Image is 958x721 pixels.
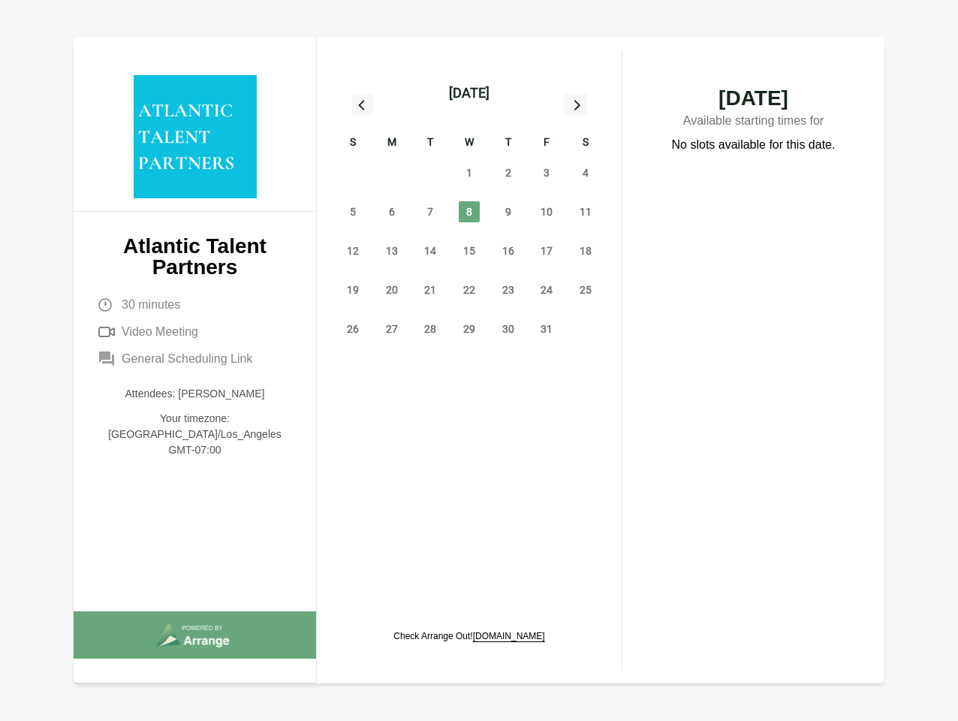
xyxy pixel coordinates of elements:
p: Your timezone: [GEOGRAPHIC_DATA]/Los_Angeles GMT-07:00 [98,411,292,458]
span: Friday, October 31, 2025 [536,318,557,339]
div: T [411,134,450,153]
span: Tuesday, October 28, 2025 [420,318,441,339]
span: Monday, October 27, 2025 [381,318,402,339]
div: S [333,134,372,153]
div: S [566,134,605,153]
a: [DOMAIN_NAME] [473,631,545,641]
span: Friday, October 10, 2025 [536,201,557,222]
p: Available starting times for [652,109,854,136]
span: Saturday, October 18, 2025 [575,240,596,261]
p: No slots available for this date. [672,136,836,154]
span: Video Meeting [122,323,198,341]
span: Saturday, October 11, 2025 [575,201,596,222]
span: Monday, October 20, 2025 [381,279,402,300]
span: Wednesday, October 15, 2025 [459,240,480,261]
span: [DATE] [652,88,854,109]
span: General Scheduling Link [122,350,252,368]
span: Thursday, October 16, 2025 [498,240,519,261]
span: Friday, October 3, 2025 [536,162,557,183]
span: Saturday, October 4, 2025 [575,162,596,183]
div: T [489,134,528,153]
span: Tuesday, October 14, 2025 [420,240,441,261]
span: Wednesday, October 8, 2025 [459,201,480,222]
span: Sunday, October 19, 2025 [342,279,363,300]
span: Friday, October 24, 2025 [536,279,557,300]
span: Friday, October 17, 2025 [536,240,557,261]
span: Thursday, October 30, 2025 [498,318,519,339]
span: Tuesday, October 21, 2025 [420,279,441,300]
span: Tuesday, October 7, 2025 [420,201,441,222]
span: Sunday, October 5, 2025 [342,201,363,222]
span: 30 minutes [122,296,180,314]
span: Thursday, October 9, 2025 [498,201,519,222]
div: [DATE] [449,83,490,104]
span: Wednesday, October 22, 2025 [459,279,480,300]
p: Attendees: [PERSON_NAME] [98,386,292,402]
span: Thursday, October 2, 2025 [498,162,519,183]
span: Monday, October 13, 2025 [381,240,402,261]
p: Check Arrange Out! [393,630,544,642]
span: Sunday, October 26, 2025 [342,318,363,339]
span: Thursday, October 23, 2025 [498,279,519,300]
p: Atlantic Talent Partners [98,236,292,278]
div: F [528,134,567,153]
span: Saturday, October 25, 2025 [575,279,596,300]
span: Wednesday, October 29, 2025 [459,318,480,339]
span: Monday, October 6, 2025 [381,201,402,222]
span: Wednesday, October 1, 2025 [459,162,480,183]
span: Sunday, October 12, 2025 [342,240,363,261]
div: M [372,134,411,153]
div: W [450,134,489,153]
